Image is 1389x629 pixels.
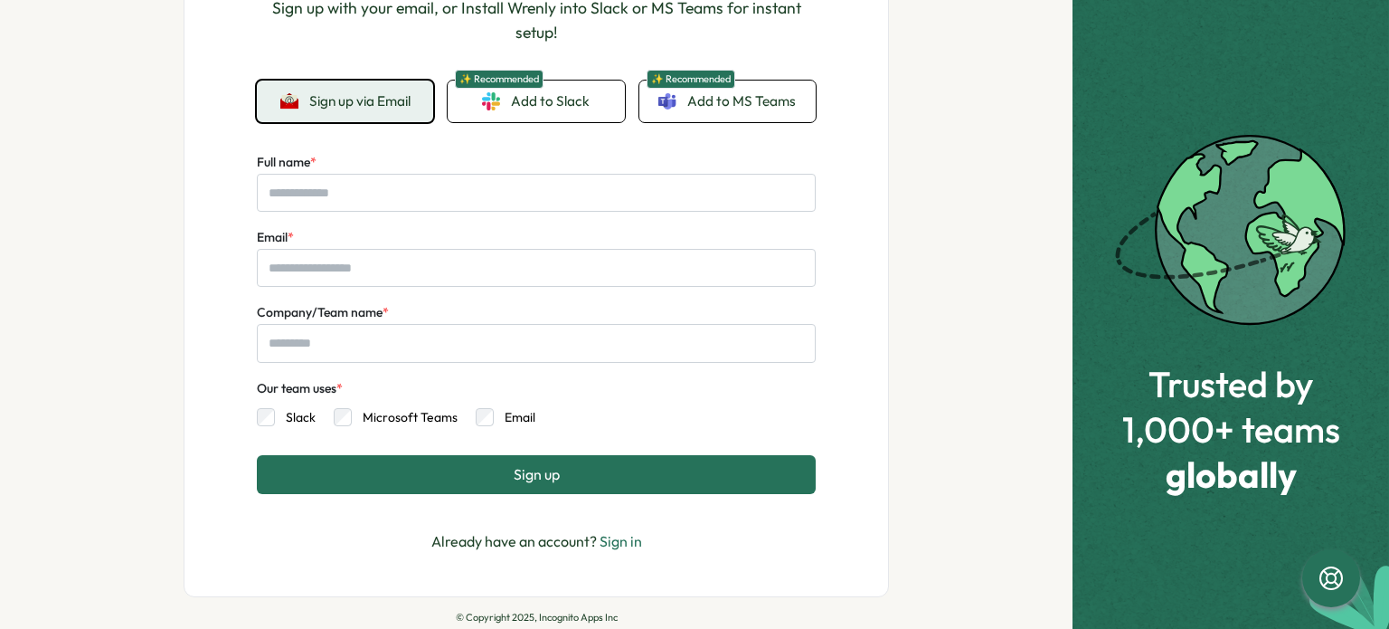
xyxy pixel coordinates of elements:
span: Trusted by [1122,364,1340,404]
label: Full name [257,153,317,173]
label: Email [257,228,294,248]
span: Add to Slack [511,91,590,111]
p: © Copyright 2025, Incognito Apps Inc [184,612,889,624]
a: ✨ RecommendedAdd to MS Teams [639,81,816,122]
label: Company/Team name [257,303,389,323]
button: Sign up via Email [257,81,433,122]
a: Sign in [600,532,642,550]
button: Sign up [257,455,816,493]
span: globally [1122,454,1340,494]
a: ✨ RecommendedAdd to Slack [448,81,624,122]
div: Our team uses [257,379,343,399]
label: Slack [275,408,316,426]
span: Add to MS Teams [687,91,796,111]
span: Sign up via Email [309,93,411,110]
span: ✨ Recommended [455,70,543,89]
span: Sign up [514,466,560,482]
label: Microsoft Teams [352,408,458,426]
span: ✨ Recommended [647,70,735,89]
p: Already have an account? [431,530,642,553]
label: Email [494,408,535,426]
span: 1,000+ teams [1122,409,1340,449]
